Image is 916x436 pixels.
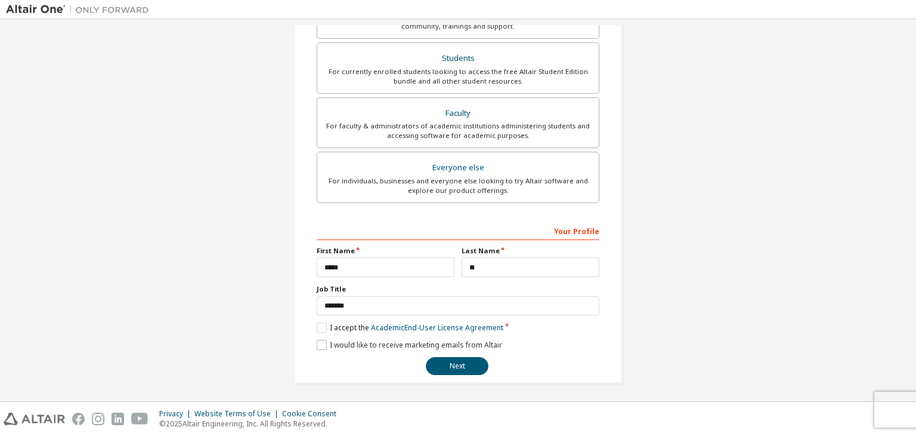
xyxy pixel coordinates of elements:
div: For currently enrolled students looking to access the free Altair Student Edition bundle and all ... [324,67,592,86]
a: Academic End-User License Agreement [371,323,503,333]
button: Next [426,357,488,375]
img: facebook.svg [72,413,85,425]
img: youtube.svg [131,413,148,425]
label: Job Title [317,284,599,294]
div: Cookie Consent [282,409,343,419]
div: Your Profile [317,221,599,240]
div: Privacy [159,409,194,419]
label: I would like to receive marketing emails from Altair [317,340,502,350]
img: linkedin.svg [112,413,124,425]
label: First Name [317,246,454,256]
label: I accept the [317,323,503,333]
img: Altair One [6,4,155,16]
div: Students [324,50,592,67]
img: instagram.svg [92,413,104,425]
div: For faculty & administrators of academic institutions administering students and accessing softwa... [324,121,592,140]
p: © 2025 Altair Engineering, Inc. All Rights Reserved. [159,419,343,429]
div: Everyone else [324,159,592,176]
div: Faculty [324,105,592,122]
div: Website Terms of Use [194,409,282,419]
div: For individuals, businesses and everyone else looking to try Altair software and explore our prod... [324,176,592,195]
label: Last Name [462,246,599,256]
img: altair_logo.svg [4,413,65,425]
